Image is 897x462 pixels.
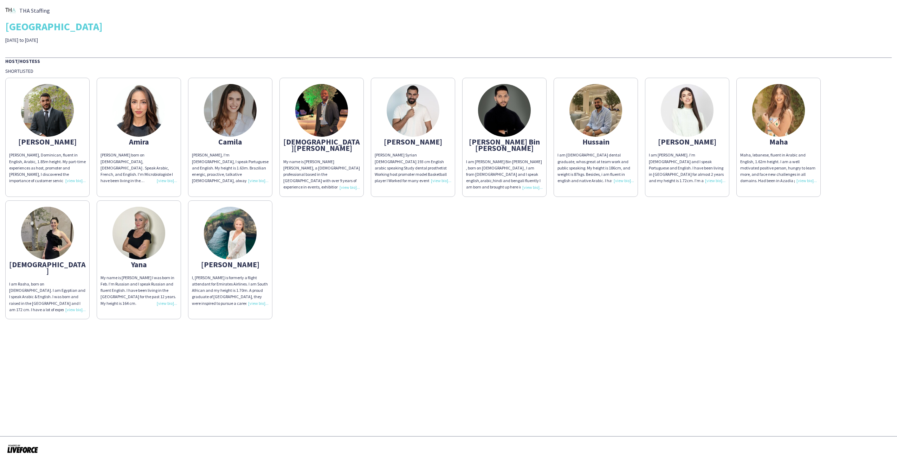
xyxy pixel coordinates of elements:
div: [PERSON_NAME] Syrian [DEMOGRAPHIC_DATA] 193 cm English arabic speaking Study dental prosthetist W... [375,152,451,184]
div: [DEMOGRAPHIC_DATA] [9,261,86,274]
div: I am [PERSON_NAME] Bin [PERSON_NAME] , born on [DEMOGRAPHIC_DATA] , I am from [DEMOGRAPHIC_DATA] ... [466,159,543,191]
div: [PERSON_NAME] [192,261,269,268]
img: thumb-60e3c9de-598c-4ab6-9d5b-c36edb721066.jpg [204,207,257,259]
div: Amira [101,139,177,145]
img: thumb-6891fe4fabf94.jpeg [661,84,714,137]
img: thumb-6582a0cdb5742.jpeg [112,84,165,137]
div: Maha [740,139,817,145]
img: thumb-3b4bedbe-2bfe-446a-a964-4b882512f058.jpg [21,84,74,137]
img: thumb-66d43ad786d2c.jpg [387,84,439,137]
div: I, [PERSON_NAME] is formerly a flight attendant for Emirates Airlines. I am South African and my ... [192,275,269,307]
img: thumb-6581774468806.jpeg [112,207,165,259]
div: [DEMOGRAPHIC_DATA][PERSON_NAME] [283,139,360,151]
img: thumb-26f2aabb-eaf0-4a61-9c3b-663b996db1ef.png [5,5,16,16]
div: [PERSON_NAME] [375,139,451,145]
div: I am [DEMOGRAPHIC_DATA] dental graduate, whos great at team work and public speaking. My height i... [557,152,634,184]
div: [PERSON_NAME] born on [DEMOGRAPHIC_DATA], [DEMOGRAPHIC_DATA] . Speak Arabic, French, and English.... [101,152,177,184]
img: thumb-67755c6606872.jpeg [478,84,531,137]
div: [PERSON_NAME] [9,139,86,145]
div: Hussain [557,139,634,145]
div: [PERSON_NAME] Bin [PERSON_NAME] [466,139,543,151]
img: thumb-6246947601a70.jpeg [204,84,257,137]
img: thumb-07583f41-6c61-40be-ad5d-507eb0e7a047.png [21,207,74,259]
div: Maha, lebanese, fluent in Arabic and English, 1.62m height. I am a well motivated positive person... [740,152,817,184]
img: thumb-03812aac-1a8d-4b94-a49e-23dd17b0c0b4.jpg [295,84,348,137]
div: Yana [101,261,177,268]
div: Shortlisted [5,68,892,74]
span: THA Staffing [19,7,50,14]
div: My name is [PERSON_NAME] [PERSON_NAME], a [DEMOGRAPHIC_DATA] professional based in the [GEOGRAPHI... [283,159,360,191]
div: [GEOGRAPHIC_DATA] [5,21,892,32]
div: I am [PERSON_NAME]. I’m [DEMOGRAPHIC_DATA] and I speak Portuguese and English. I have been living... [649,152,725,184]
img: Powered by Liveforce [7,444,38,454]
div: Host/Hostess [5,57,892,64]
img: thumb-66f50a601efff.jpeg [569,84,622,137]
img: thumb-67d73f9e1acf2.jpeg [752,84,805,137]
div: [PERSON_NAME], I'm [DEMOGRAPHIC_DATA], I speak Portuguese and English. My height is 1.63m. Brazil... [192,152,269,184]
div: [DATE] to [DATE] [5,37,316,43]
div: [PERSON_NAME] [649,139,725,145]
div: Camila [192,139,269,145]
span: My name is [PERSON_NAME] I was born in Feb. I’m Russian and I speak Russian and fluent English. I... [101,275,176,306]
span: I am Rasha, born on [DEMOGRAPHIC_DATA]. I am Egyptian and I speak Arabic & English. I was born an... [9,281,85,331]
div: [PERSON_NAME], Dominican, fluent in English, Arabic, 1.85m height. My part-time experiences as ho... [9,152,86,184]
